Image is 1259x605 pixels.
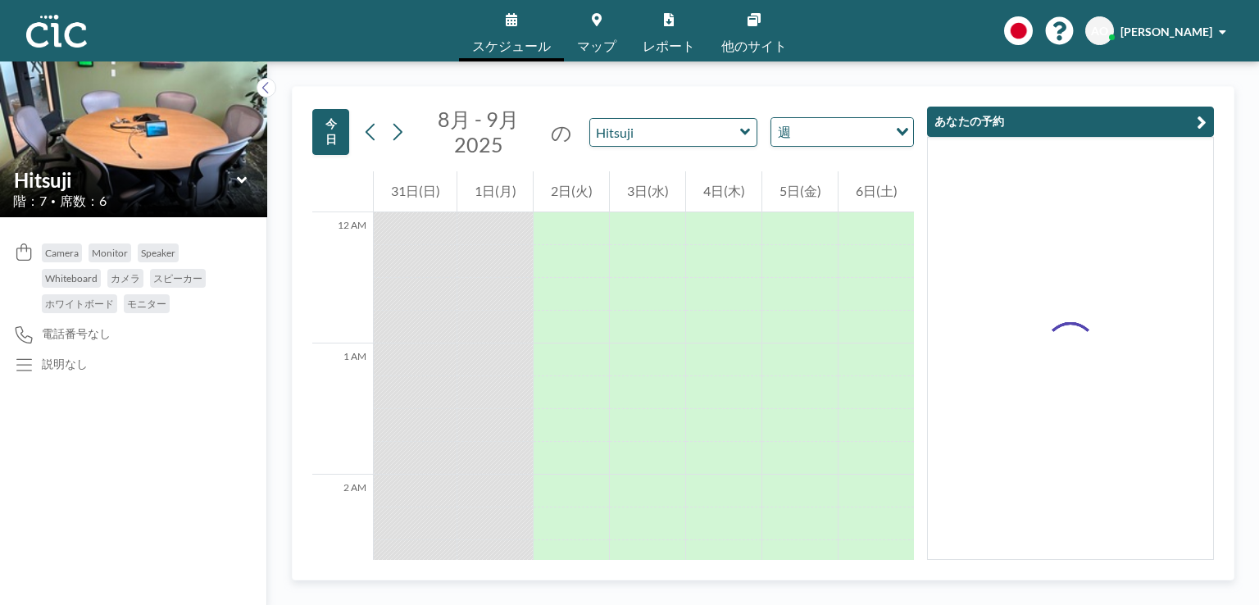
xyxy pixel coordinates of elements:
[45,247,79,259] span: Camera
[577,39,616,52] span: マップ
[686,171,761,212] div: 4日(木)
[643,39,695,52] span: レポート
[127,298,166,310] span: モニター
[551,120,572,145] span: の
[42,357,88,371] div: 説明なし
[590,119,740,146] input: Hitsuji
[839,171,914,212] div: 6日(土)
[60,193,107,209] span: 席数：6
[721,39,787,52] span: 他のサイト
[534,171,609,212] div: 2日(火)
[775,121,794,143] span: 週
[26,15,87,48] img: organization-logo
[13,193,47,209] span: 階：7
[51,196,56,207] span: •
[141,247,175,259] span: Speaker
[472,39,551,52] span: スケジュール
[92,247,128,259] span: Monitor
[153,272,202,284] span: スピーカー
[14,168,237,192] input: Hitsuji
[374,171,457,212] div: 31日(日)
[610,171,685,212] div: 3日(水)
[762,171,838,212] div: 5日(金)
[457,171,533,212] div: 1日(月)
[312,212,373,343] div: 12 AM
[45,298,114,310] span: ホワイトボード
[111,272,140,284] span: カメラ
[927,107,1214,137] button: あなたの予約
[1120,25,1212,39] span: [PERSON_NAME]
[312,109,349,155] button: 今日
[312,343,373,475] div: 1 AM
[796,121,886,143] input: Search for option
[438,107,519,157] span: 8月 - 9月 2025
[1091,24,1108,39] span: AO
[42,326,111,341] span: 電話番号なし
[771,118,913,146] div: Search for option
[45,272,98,284] span: Whiteboard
